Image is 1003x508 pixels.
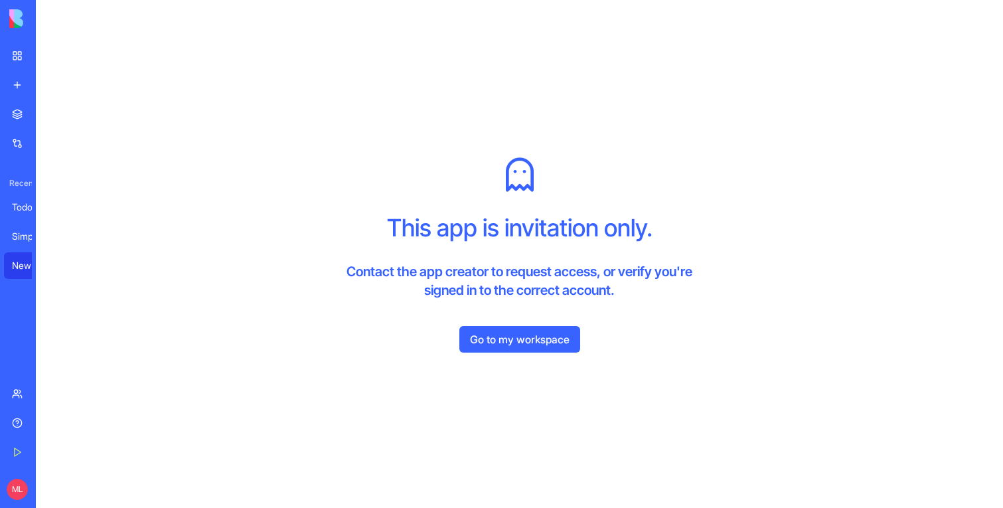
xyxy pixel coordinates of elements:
[387,214,653,241] h1: This app is invitation only.
[12,230,49,243] div: Simple Todo App
[4,194,57,220] a: Todo List App
[329,262,711,299] h4: Contact the app creator to request access, or verify you're signed in to the correct account.
[12,259,49,272] div: New App
[12,201,49,214] div: Todo List App
[4,223,57,250] a: Simple Todo App
[459,326,580,353] a: Go to my workspace
[7,479,28,500] span: ML
[4,178,32,189] span: Recent
[9,9,92,28] img: logo
[4,252,57,279] a: New App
